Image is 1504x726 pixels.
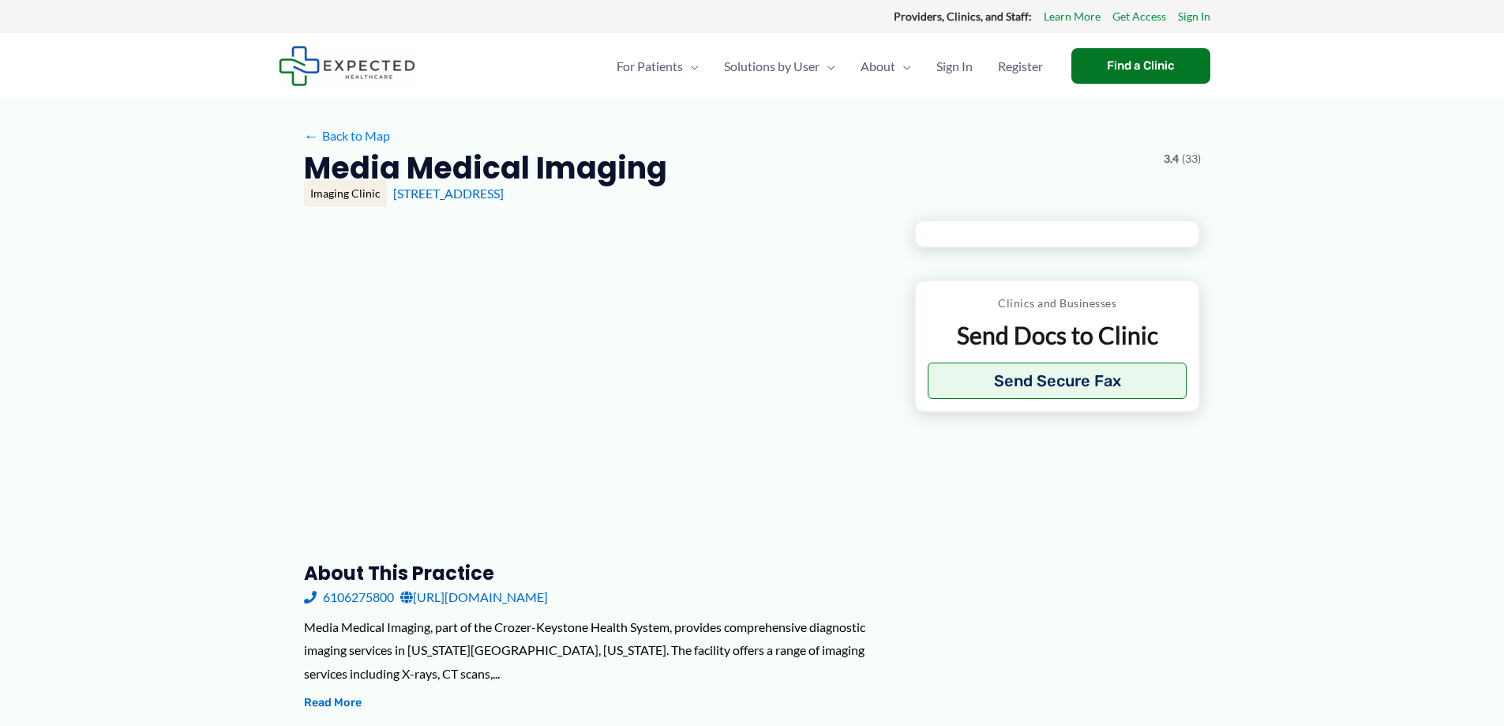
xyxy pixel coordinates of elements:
div: Imaging Clinic [304,180,387,207]
a: AboutMenu Toggle [848,39,924,94]
span: ← [304,128,319,143]
button: Read More [304,694,362,713]
a: Solutions by UserMenu Toggle [711,39,848,94]
span: 3.4 [1164,149,1179,169]
span: Menu Toggle [895,39,911,94]
span: Register [998,39,1043,94]
div: Media Medical Imaging, part of the Crozer-Keystone Health System, provides comprehensive diagnost... [304,615,889,686]
a: Sign In [1178,6,1210,27]
a: Sign In [924,39,985,94]
img: Expected Healthcare Logo - side, dark font, small [279,46,415,86]
span: Sign In [936,39,973,94]
a: Learn More [1044,6,1101,27]
a: [URL][DOMAIN_NAME] [400,585,548,609]
a: [STREET_ADDRESS] [393,186,504,201]
strong: Providers, Clinics, and Staff: [894,9,1032,23]
button: Send Secure Fax [928,363,1187,399]
a: Find a Clinic [1071,48,1210,84]
h3: About this practice [304,561,889,585]
h2: Media Medical Imaging [304,149,667,187]
span: For Patients [617,39,683,94]
p: Clinics and Businesses [928,293,1187,314]
p: Send Docs to Clinic [928,320,1187,351]
a: Register [985,39,1056,94]
span: Menu Toggle [683,39,699,94]
span: (33) [1182,149,1201,169]
a: ←Back to Map [304,124,390,148]
span: About [861,39,895,94]
span: Solutions by User [724,39,820,94]
a: Get Access [1112,6,1166,27]
nav: Primary Site Navigation [604,39,1056,94]
span: Menu Toggle [820,39,835,94]
a: For PatientsMenu Toggle [604,39,711,94]
a: 6106275800 [304,585,394,609]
